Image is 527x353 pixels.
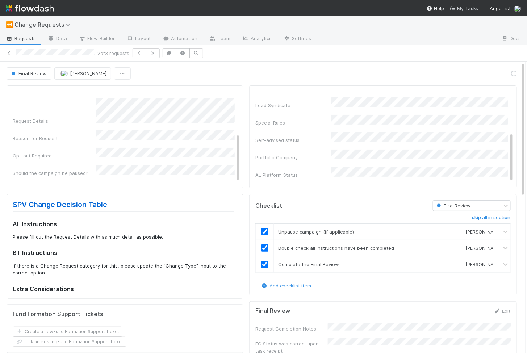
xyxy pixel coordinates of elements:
[13,327,122,337] button: Create a newFund Formation Support Ticket
[255,202,282,210] h5: Checklist
[98,50,130,57] span: 2 of 3 requests
[13,249,234,256] h3: BT Instructions
[13,117,96,125] div: Request Details
[13,262,234,277] p: If there is a Change Request category for this, please update the "Change Type" input to the corr...
[450,5,478,12] a: My Tasks
[10,71,47,76] span: Final Review
[278,261,339,267] span: Complete the Final Review
[13,135,96,142] div: Reason for Request
[466,262,502,267] span: [PERSON_NAME]
[6,21,13,28] span: ⏪
[255,119,331,126] div: Special Rules
[490,5,511,11] span: AngelList
[236,33,277,45] a: Analytics
[255,307,290,315] h5: Final Review
[42,33,73,45] a: Data
[472,215,511,220] h6: skip all in section
[6,2,54,14] img: logo-inverted-e16ddd16eac7371096b0.svg
[13,169,96,177] div: Should the campaign be paused?
[156,33,203,45] a: Automation
[255,171,331,178] div: AL Platform Status
[13,337,126,347] button: Link an existingFund Formation Support Ticket
[203,33,236,45] a: Team
[459,245,465,251] img: avatar_aa70801e-8de5-4477-ab9d-eb7c67de69c1.png
[13,234,234,241] p: Please fill out the Request Details with as much detail as possible.
[278,245,394,251] span: Double check all instructions have been completed
[13,200,107,209] a: SPV Change Decision Table
[255,154,331,161] div: Portfolio Company
[450,5,478,11] span: My Tasks
[255,325,328,332] div: Request Completion Notes
[13,311,103,318] h5: Fund Formation Support Tickets
[79,35,115,42] span: Flow Builder
[70,71,106,76] span: [PERSON_NAME]
[6,35,36,42] span: Requests
[13,220,234,228] h3: AL Instructions
[459,229,465,235] img: avatar_aa70801e-8de5-4477-ab9d-eb7c67de69c1.png
[14,21,74,28] span: Change Requests
[514,5,521,12] img: avatar_aa70801e-8de5-4477-ab9d-eb7c67de69c1.png
[495,33,527,45] a: Docs
[261,283,311,289] a: Add checklist item
[13,285,234,293] h3: Extra Considerations
[121,33,156,45] a: Layout
[494,308,511,314] a: Edit
[60,70,68,77] img: avatar_aa70801e-8de5-4477-ab9d-eb7c67de69c1.png
[435,203,470,209] span: Final Review
[54,67,111,80] button: [PERSON_NAME]
[255,136,331,144] div: Self-advised status
[459,261,465,267] img: avatar_aa70801e-8de5-4477-ab9d-eb7c67de69c1.png
[466,229,502,235] span: [PERSON_NAME]
[73,33,121,45] a: Flow Builder
[427,5,444,12] div: Help
[13,152,96,159] div: Opt-out Required
[472,215,511,223] a: skip all in section
[277,33,317,45] a: Settings
[7,67,51,80] button: Final Review
[278,229,354,235] span: Unpause campaign (if applicable)
[466,245,502,251] span: [PERSON_NAME]
[255,102,331,109] div: Lead Syndicate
